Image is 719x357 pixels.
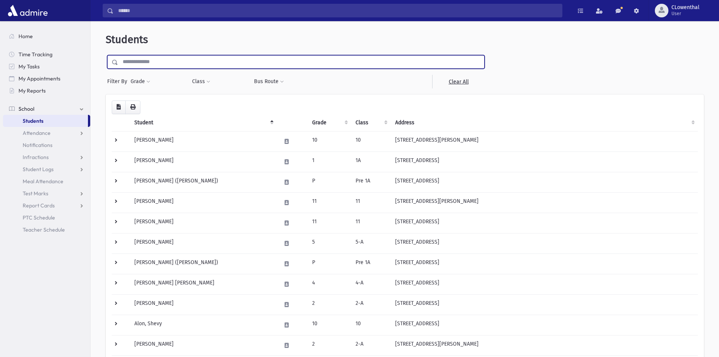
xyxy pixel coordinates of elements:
[18,63,40,70] span: My Tasks
[130,131,277,151] td: [PERSON_NAME]
[3,199,90,212] a: Report Cards
[391,192,698,213] td: [STREET_ADDRESS][PERSON_NAME]
[308,172,351,192] td: P
[192,75,211,88] button: Class
[130,294,277,315] td: [PERSON_NAME]
[351,114,391,131] th: Class: activate to sort column ascending
[351,233,391,253] td: 5-A
[3,175,90,187] a: Meal Attendance
[391,172,698,192] td: [STREET_ADDRESS]
[130,75,151,88] button: Grade
[391,131,698,151] td: [STREET_ADDRESS][PERSON_NAME]
[351,131,391,151] td: 10
[114,4,562,17] input: Search
[3,85,90,97] a: My Reports
[23,130,51,136] span: Attendance
[3,127,90,139] a: Attendance
[18,87,46,94] span: My Reports
[391,213,698,233] td: [STREET_ADDRESS]
[18,51,52,58] span: Time Tracking
[3,163,90,175] a: Student Logs
[308,253,351,274] td: P
[391,151,698,172] td: [STREET_ADDRESS]
[391,294,698,315] td: [STREET_ADDRESS]
[130,335,277,355] td: [PERSON_NAME]
[351,172,391,192] td: Pre 1A
[351,315,391,335] td: 10
[308,151,351,172] td: 1
[432,75,485,88] a: Clear All
[308,294,351,315] td: 2
[3,151,90,163] a: Infractions
[351,335,391,355] td: 2-A
[112,100,126,114] button: CSV
[23,226,65,233] span: Teacher Schedule
[3,115,88,127] a: Students
[351,274,391,294] td: 4-A
[125,100,140,114] button: Print
[254,75,284,88] button: Bus Route
[23,190,48,197] span: Test Marks
[308,274,351,294] td: 4
[308,233,351,253] td: 5
[130,233,277,253] td: [PERSON_NAME]
[3,139,90,151] a: Notifications
[671,5,699,11] span: CLowenthal
[130,192,277,213] td: [PERSON_NAME]
[391,114,698,131] th: Address: activate to sort column ascending
[107,77,130,85] span: Filter By
[308,114,351,131] th: Grade: activate to sort column ascending
[18,75,60,82] span: My Appointments
[18,33,33,40] span: Home
[18,105,34,112] span: School
[671,11,699,17] span: User
[23,166,54,173] span: Student Logs
[130,213,277,233] td: [PERSON_NAME]
[308,315,351,335] td: 10
[23,154,49,161] span: Infractions
[3,48,90,60] a: Time Tracking
[391,315,698,335] td: [STREET_ADDRESS]
[3,187,90,199] a: Test Marks
[391,335,698,355] td: [STREET_ADDRESS][PERSON_NAME]
[130,253,277,274] td: [PERSON_NAME] ([PERSON_NAME])
[391,233,698,253] td: [STREET_ADDRESS]
[130,114,277,131] th: Student: activate to sort column descending
[106,33,148,46] span: Students
[3,60,90,73] a: My Tasks
[23,178,63,185] span: Meal Attendance
[308,213,351,233] td: 11
[130,151,277,172] td: [PERSON_NAME]
[23,142,52,148] span: Notifications
[351,294,391,315] td: 2-A
[23,202,55,209] span: Report Cards
[391,253,698,274] td: [STREET_ADDRESS]
[130,274,277,294] td: [PERSON_NAME] [PERSON_NAME]
[391,274,698,294] td: [STREET_ADDRESS]
[308,192,351,213] td: 11
[23,214,55,221] span: PTC Schedule
[3,212,90,224] a: PTC Schedule
[130,315,277,335] td: Alon, Shevy
[351,213,391,233] td: 11
[3,224,90,236] a: Teacher Schedule
[6,3,49,18] img: AdmirePro
[3,30,90,42] a: Home
[351,151,391,172] td: 1A
[3,73,90,85] a: My Appointments
[351,192,391,213] td: 11
[308,131,351,151] td: 10
[351,253,391,274] td: Pre 1A
[3,103,90,115] a: School
[130,172,277,192] td: [PERSON_NAME] ([PERSON_NAME])
[308,335,351,355] td: 2
[23,117,43,124] span: Students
